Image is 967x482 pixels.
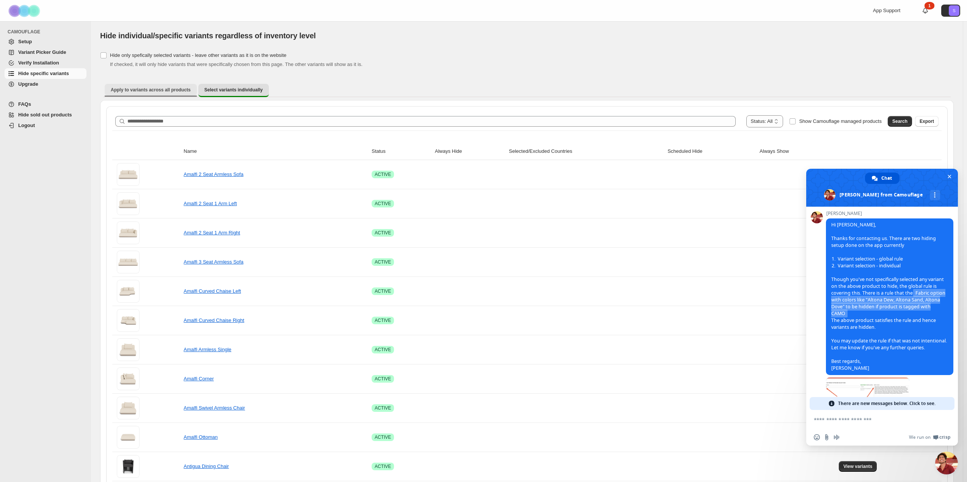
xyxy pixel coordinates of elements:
[184,171,243,177] a: Amalfi 2 Seat Armless Sofa
[375,171,391,177] span: ACTIVE
[18,60,59,66] span: Verify Installation
[375,317,391,323] span: ACTIVE
[100,31,316,40] span: Hide individual/specific variants regardless of inventory level
[117,455,140,478] img: Antigua Dining Chair
[915,116,939,127] button: Export
[184,317,244,323] a: Amalfi Curved Chaise Right
[953,8,955,13] text: S
[18,49,66,55] span: Variant Picker Guide
[110,61,363,67] span: If checked, it will only hide variants that were specifically chosen from this page. The other va...
[949,5,959,16] span: Avatar with initials S
[5,110,86,120] a: Hide sold out products
[507,143,665,160] th: Selected/Excluded Countries
[831,221,947,371] span: Hi [PERSON_NAME], Thanks for contacting us. There are two hiding setup done on the app currently ...
[117,426,140,449] img: Amalfi Ottoman
[18,71,69,76] span: Hide specific variants
[865,173,899,184] div: Chat
[184,288,241,294] a: Amalfi Curved Chaise Left
[375,288,391,294] span: ACTIVE
[198,84,269,97] button: Select variants individually
[920,118,934,124] span: Export
[375,201,391,207] span: ACTIVE
[925,2,934,9] div: 1
[799,118,882,124] span: Show Camouflage managed products
[18,81,38,87] span: Upgrade
[834,434,840,440] span: Audio message
[881,173,892,184] span: Chat
[843,463,873,469] span: View variants
[18,101,31,107] span: FAQs
[184,230,240,236] a: Amalfi 2 Seat 1 Arm Right
[6,0,44,21] img: Camouflage
[375,405,391,411] span: ACTIVE
[375,259,391,265] span: ACTIVE
[5,58,86,68] a: Verify Installation
[5,68,86,79] a: Hide specific variants
[838,397,936,410] span: There are new messages below. Click to see.
[375,463,391,469] span: ACTIVE
[665,143,757,160] th: Scheduled Hide
[832,262,901,269] span: Variant selection - individual
[184,347,231,352] a: Amalfi Armless Single
[5,79,86,89] a: Upgrade
[105,84,197,96] button: Apply to variants across all products
[110,52,286,58] span: Hide only spefically selected variants - leave other variants as it is on the website
[831,289,945,317] span: Fabric option with colors like "Altona Dew, Altona Sand, Altona Dove" to be hidden if product is ...
[935,452,958,474] div: Close chat
[375,347,391,353] span: ACTIVE
[5,47,86,58] a: Variant Picker Guide
[832,256,903,262] span: Variant selection - global rule
[433,143,507,160] th: Always Hide
[117,367,140,390] img: Amalfi Corner
[757,143,837,160] th: Always Show
[117,280,140,303] img: Amalfi Curved Chaise Left
[18,122,35,128] span: Logout
[375,434,391,440] span: ACTIVE
[5,99,86,110] a: FAQs
[375,376,391,382] span: ACTIVE
[824,434,830,440] span: Send a file
[184,259,243,265] a: Amalfi 3 Seat Armless Sofa
[117,163,140,186] img: Amalfi 2 Seat Armless Sofa
[921,7,929,14] a: 1
[375,230,391,236] span: ACTIVE
[939,434,950,440] span: Crisp
[945,173,953,181] span: Close chat
[111,87,191,93] span: Apply to variants across all products
[117,309,140,332] img: Amalfi Curved Chaise Right
[8,29,87,35] span: CAMOUFLAGE
[181,143,369,160] th: Name
[117,338,140,361] img: Amalfi Armless Single
[117,221,140,244] img: Amalfi 2 Seat 1 Arm Right
[5,36,86,47] a: Setup
[941,5,960,17] button: Avatar with initials S
[930,190,940,200] div: More channels
[873,8,900,13] span: App Support
[814,434,820,440] span: Insert an emoji
[814,416,934,423] textarea: Compose your message...
[839,461,877,472] button: View variants
[117,192,140,215] img: Amalfi 2 Seat 1 Arm Left
[888,116,912,127] button: Search
[892,118,907,124] span: Search
[369,143,433,160] th: Status
[184,434,218,440] a: Amalfi Ottoman
[909,434,931,440] span: We run on
[18,112,72,118] span: Hide sold out products
[117,251,140,273] img: Amalfi 3 Seat Armless Sofa
[184,376,213,382] a: Amalfi Corner
[826,211,953,216] span: [PERSON_NAME]
[18,39,32,44] span: Setup
[184,405,245,411] a: Amalfi Swivel Armless Chair
[909,434,950,440] a: We run onCrisp
[117,397,140,419] img: Amalfi Swivel Armless Chair
[184,201,237,206] a: Amalfi 2 Seat 1 Arm Left
[184,463,229,469] a: Antigua Dining Chair
[5,120,86,131] a: Logout
[204,87,263,93] span: Select variants individually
